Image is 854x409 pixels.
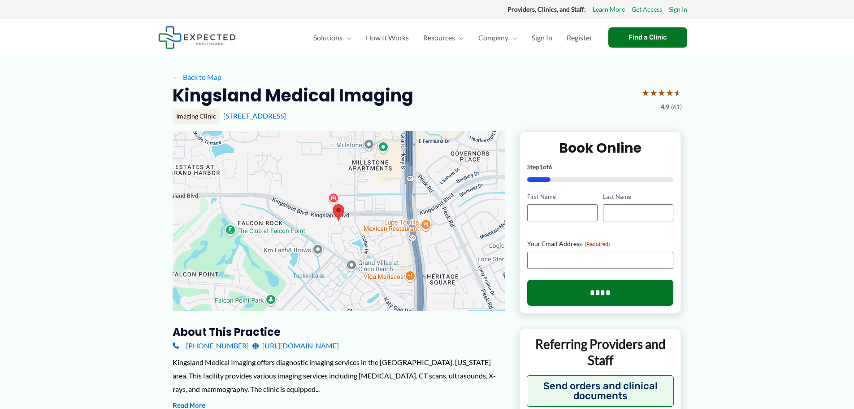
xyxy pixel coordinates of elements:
span: ★ [666,84,674,101]
a: ResourcesMenu Toggle [416,22,471,53]
a: Register [559,22,599,53]
a: CompanyMenu Toggle [471,22,525,53]
p: Referring Providers and Staff [527,336,674,369]
a: Learn More [593,4,625,15]
span: (61) [671,101,682,113]
span: How It Works [366,22,409,53]
a: Get Access [632,4,662,15]
span: Register [567,22,592,53]
a: ←Back to Map [173,70,221,84]
img: Expected Healthcare Logo - side, dark font, small [158,26,236,49]
span: 1 [539,163,543,171]
a: Sign In [525,22,559,53]
label: Your Email Address [527,239,674,248]
span: (Required) [585,241,610,247]
a: [URL][DOMAIN_NAME] [252,339,339,352]
div: Imaging Clinic [173,109,220,124]
span: Menu Toggle [342,22,351,53]
a: [STREET_ADDRESS] [223,111,286,120]
span: ← [173,73,181,81]
button: Send orders and clinical documents [527,375,674,407]
h2: Book Online [527,139,674,157]
span: Solutions [313,22,342,53]
h2: Kingsland Medical Imaging [173,84,413,106]
a: How It Works [359,22,416,53]
label: Last Name [603,193,673,201]
p: Step of [527,164,674,170]
strong: Providers, Clinics, and Staff: [507,5,586,13]
span: ★ [642,84,650,101]
h3: About this practice [173,325,505,339]
span: Resources [423,22,455,53]
span: 4.9 [661,101,669,113]
a: Sign In [669,4,687,15]
label: First Name [527,193,598,201]
a: SolutionsMenu Toggle [306,22,359,53]
a: [PHONE_NUMBER] [173,339,249,352]
span: ★ [650,84,658,101]
span: ★ [674,84,682,101]
a: Find a Clinic [608,27,687,48]
span: Menu Toggle [455,22,464,53]
span: 6 [549,163,552,171]
span: Sign In [532,22,552,53]
div: Kingsland Medical Imaging offers diagnostic imaging services in the [GEOGRAPHIC_DATA], [US_STATE]... [173,356,505,396]
nav: Primary Site Navigation [306,22,599,53]
span: Company [478,22,508,53]
span: ★ [658,84,666,101]
span: Menu Toggle [508,22,517,53]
